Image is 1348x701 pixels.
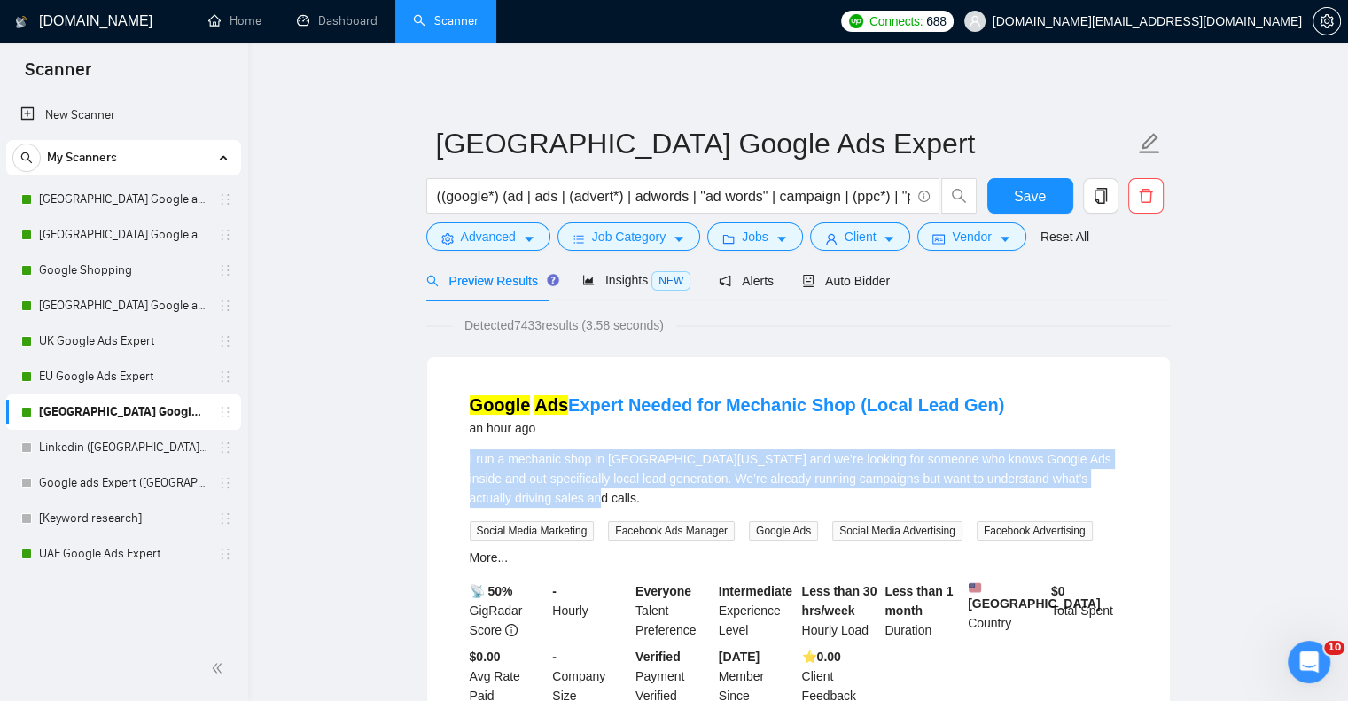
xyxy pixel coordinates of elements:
a: Google ads Expert ([GEOGRAPHIC_DATA]) no bids [39,465,207,501]
div: GigRadar Score [466,581,549,640]
a: New Scanner [20,97,227,133]
b: ⭐️ 0.00 [802,650,841,664]
span: holder [218,440,232,455]
a: searchScanner [413,13,479,28]
span: My Scanners [47,140,117,175]
a: dashboardDashboard [297,13,378,28]
b: Intermediate [719,584,792,598]
span: caret-down [775,232,788,245]
span: Alerts [719,274,774,288]
span: search [426,275,439,287]
span: user [825,232,838,245]
span: 10 [1324,641,1344,655]
input: Scanner name... [436,121,1134,166]
span: Job Category [592,227,666,246]
button: settingAdvancedcaret-down [426,222,550,251]
div: Talent Preference [632,581,715,640]
li: New Scanner [6,97,241,133]
b: Less than 30 hrs/week [802,584,877,618]
span: Facebook Ads Manager [608,521,735,541]
span: Advanced [461,227,516,246]
b: [DATE] [719,650,760,664]
span: holder [218,405,232,419]
span: NEW [651,271,690,291]
a: Reset All [1040,227,1089,246]
a: [GEOGRAPHIC_DATA] Google Ads Expert [39,394,207,430]
span: Social Media Advertising [832,521,962,541]
button: idcardVendorcaret-down [917,222,1025,251]
b: 📡 50% [470,584,513,598]
span: notification [719,275,731,287]
a: setting [1313,14,1341,28]
span: Google Ads [749,521,818,541]
span: caret-down [673,232,685,245]
span: holder [218,228,232,242]
span: caret-down [999,232,1011,245]
span: caret-down [523,232,535,245]
span: area-chart [582,274,595,286]
span: holder [218,192,232,206]
span: Facebook Advertising [977,521,1093,541]
span: double-left [211,659,229,677]
span: holder [218,263,232,277]
div: Tooltip anchor [545,272,561,288]
img: 🇺🇸 [969,581,981,594]
span: Connects: [869,12,923,31]
span: setting [441,232,454,245]
span: Auto Bidder [802,274,890,288]
iframe: Intercom live chat [1288,641,1330,683]
button: Save [987,178,1073,214]
div: an hour ago [470,417,1005,439]
a: EU Google Ads Expert [39,359,207,394]
div: Country [964,581,1048,640]
span: setting [1313,14,1340,28]
button: delete [1128,178,1164,214]
input: Search Freelance Jobs... [437,185,910,207]
span: copy [1084,188,1118,204]
a: [GEOGRAPHIC_DATA] Google ads Expert [39,217,207,253]
button: barsJob Categorycaret-down [557,222,700,251]
span: holder [218,370,232,384]
button: setting [1313,7,1341,35]
span: caret-down [883,232,895,245]
button: copy [1083,178,1118,214]
span: Scanner [11,57,105,94]
span: folder [722,232,735,245]
img: upwork-logo.png [849,14,863,28]
span: holder [218,547,232,561]
span: holder [218,334,232,348]
mark: Google [470,395,531,415]
b: Less than 1 month [884,584,953,618]
span: 688 [926,12,946,31]
button: search [941,178,977,214]
span: robot [802,275,814,287]
span: Vendor [952,227,991,246]
button: userClientcaret-down [810,222,911,251]
b: - [552,584,557,598]
span: Preview Results [426,274,554,288]
div: Experience Level [715,581,799,640]
span: user [969,15,981,27]
a: homeHome [208,13,261,28]
b: $0.00 [470,650,501,664]
span: holder [218,299,232,313]
a: Google Shopping [39,253,207,288]
span: info-circle [918,191,930,202]
span: bars [573,232,585,245]
div: Duration [881,581,964,640]
span: edit [1138,132,1161,155]
b: - [552,650,557,664]
span: Insights [582,273,690,287]
span: Social Media Marketing [470,521,595,541]
b: Verified [635,650,681,664]
div: Total Spent [1048,581,1131,640]
div: Hourly Load [799,581,882,640]
span: holder [218,511,232,526]
b: [GEOGRAPHIC_DATA] [968,581,1101,611]
a: [GEOGRAPHIC_DATA] Google ads Expert [39,182,207,217]
span: search [13,152,40,164]
b: $ 0 [1051,584,1065,598]
button: search [12,144,41,172]
a: Linkedin ([GEOGRAPHIC_DATA]) no bids [39,430,207,465]
span: holder [218,476,232,490]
